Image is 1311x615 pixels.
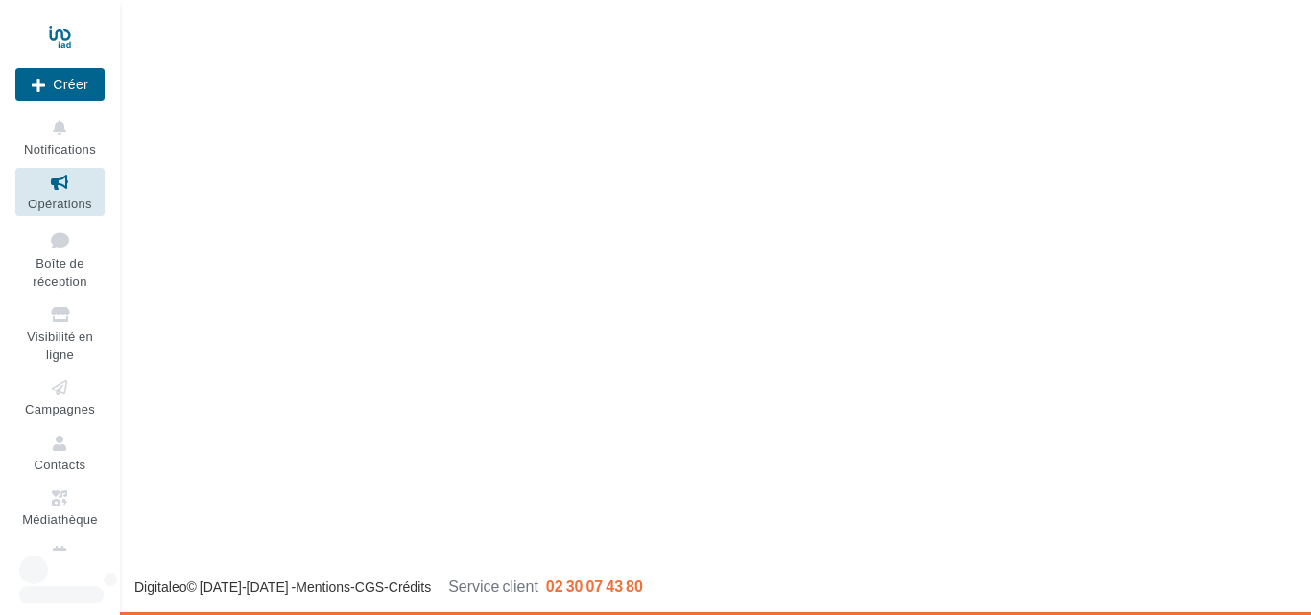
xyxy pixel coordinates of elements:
[355,579,384,595] a: CGS
[134,579,186,595] a: Digitaleo
[15,484,105,531] a: Médiathèque
[134,579,643,595] span: © [DATE]-[DATE] - - -
[15,168,105,215] a: Opérations
[15,429,105,476] a: Contacts
[15,68,105,101] div: Nouvelle campagne
[389,579,431,595] a: Crédits
[15,68,105,101] button: Créer
[27,328,93,362] span: Visibilité en ligne
[448,577,538,595] span: Service client
[15,224,105,294] a: Boîte de réception
[15,373,105,420] a: Campagnes
[22,511,98,527] span: Médiathèque
[33,255,86,289] span: Boîte de réception
[296,579,350,595] a: Mentions
[15,113,105,160] button: Notifications
[35,457,86,472] span: Contacts
[24,141,96,156] span: Notifications
[546,577,643,595] span: 02 30 07 43 80
[28,196,92,211] span: Opérations
[15,300,105,366] a: Visibilité en ligne
[25,401,95,416] span: Campagnes
[15,539,105,586] a: Calendrier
